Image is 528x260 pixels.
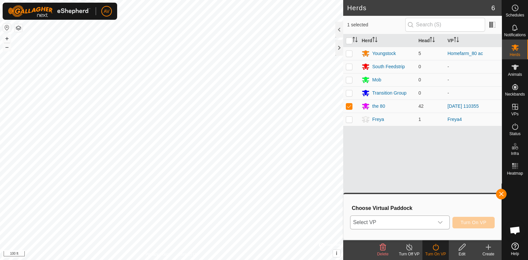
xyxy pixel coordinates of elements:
[372,90,407,97] div: Transition Group
[352,205,495,211] h3: Choose Virtual Paddock
[449,251,475,257] div: Edit
[336,250,337,256] span: i
[418,103,424,109] span: 42
[418,117,421,122] span: 1
[359,34,416,47] th: Herd
[372,76,381,83] div: Mob
[452,217,495,228] button: Turn On VP
[418,77,421,82] span: 0
[8,5,90,17] img: Gallagher Logo
[511,252,519,256] span: Help
[418,90,421,96] span: 0
[445,73,502,86] td: -
[447,51,483,56] a: Homefarm_80 ac
[3,43,11,51] button: –
[372,103,385,110] div: the 80
[104,8,110,15] span: AV
[352,38,358,43] p-sorticon: Activate to sort
[405,18,485,32] input: Search (S)
[507,171,523,175] span: Heatmap
[504,33,526,37] span: Notifications
[430,38,435,43] p-sorticon: Activate to sort
[372,50,396,57] div: Youngstock
[15,24,22,32] button: Map Layers
[511,112,518,116] span: VPs
[372,63,405,70] div: South Feedstrip
[461,220,486,225] span: Turn On VP
[418,51,421,56] span: 5
[372,38,378,43] p-sorticon: Activate to sort
[505,92,525,96] span: Neckbands
[505,220,525,240] div: Open chat
[350,216,434,229] span: Select VP
[511,152,519,156] span: Infra
[333,250,340,257] button: i
[508,72,522,76] span: Animals
[377,252,389,256] span: Delete
[146,251,170,257] a: Privacy Policy
[502,240,528,258] a: Help
[372,116,384,123] div: Freya
[475,251,502,257] div: Create
[447,117,462,122] a: Freya4
[3,35,11,43] button: +
[434,216,447,229] div: dropdown trigger
[347,4,491,12] h2: Herds
[509,132,520,136] span: Status
[3,24,11,32] button: Reset Map
[347,21,405,28] span: 1 selected
[506,13,524,17] span: Schedules
[454,38,459,43] p-sorticon: Activate to sort
[491,3,495,13] span: 6
[510,53,520,57] span: Herds
[396,251,422,257] div: Turn Off VP
[445,86,502,100] td: -
[422,251,449,257] div: Turn On VP
[418,64,421,69] span: 0
[445,60,502,73] td: -
[445,34,502,47] th: VP
[178,251,198,257] a: Contact Us
[447,103,479,109] a: [DATE] 110355
[416,34,445,47] th: Head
